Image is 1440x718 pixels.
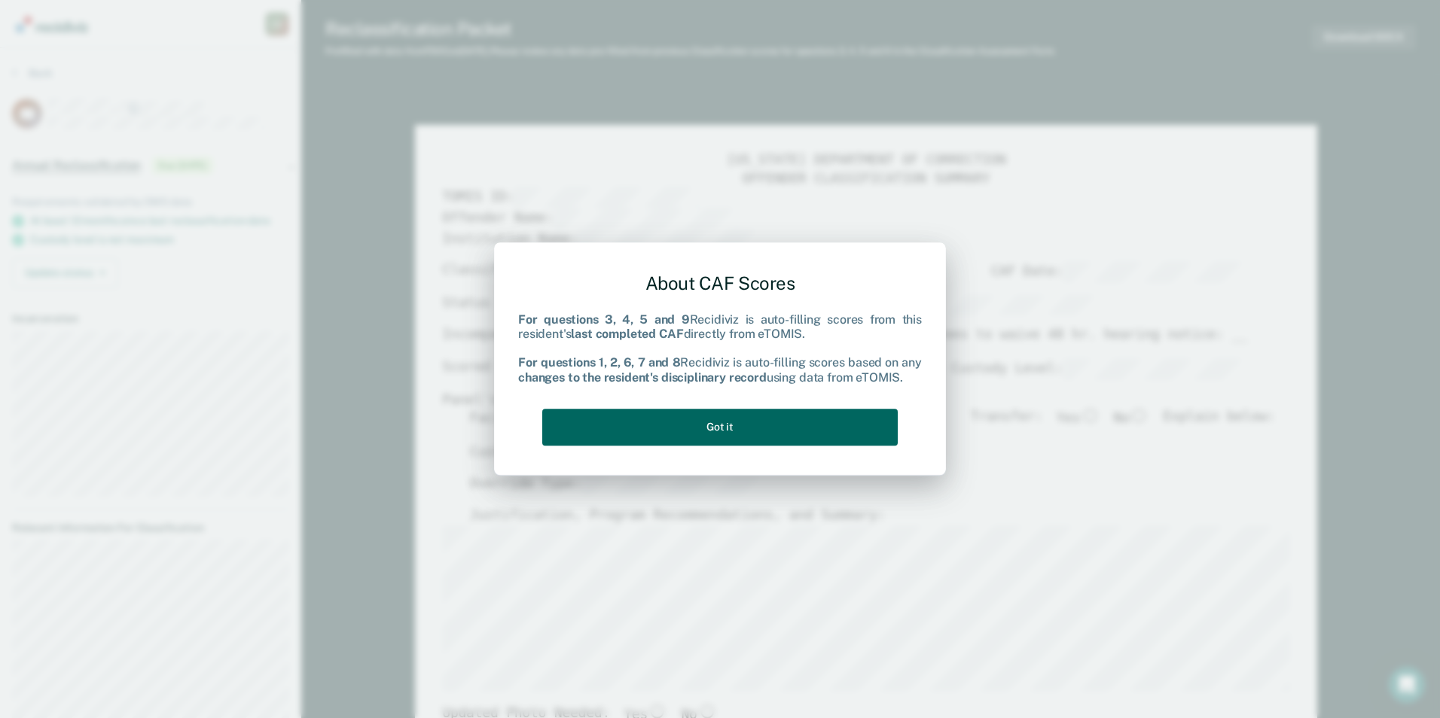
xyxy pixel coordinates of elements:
button: Got it [542,409,898,446]
b: changes to the resident's disciplinary record [518,370,767,385]
div: About CAF Scores [518,260,922,306]
b: last completed CAF [571,327,683,341]
b: For questions 1, 2, 6, 7 and 8 [518,356,680,370]
b: For questions 3, 4, 5 and 9 [518,312,690,327]
div: Recidiviz is auto-filling scores from this resident's directly from eTOMIS. Recidiviz is auto-fil... [518,312,922,385]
